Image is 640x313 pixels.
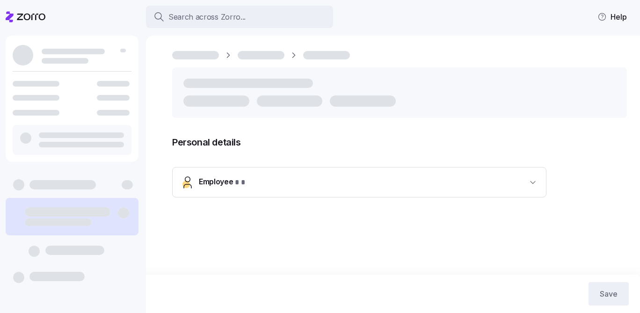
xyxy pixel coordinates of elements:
[173,167,546,197] button: Employee* *
[168,11,246,23] span: Search across Zorro...
[199,176,245,189] span: Employee
[597,11,627,22] span: Help
[600,288,618,299] span: Save
[146,6,333,28] button: Search across Zorro...
[172,135,627,150] span: Personal details
[589,282,629,306] button: Save
[590,7,634,26] button: Help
